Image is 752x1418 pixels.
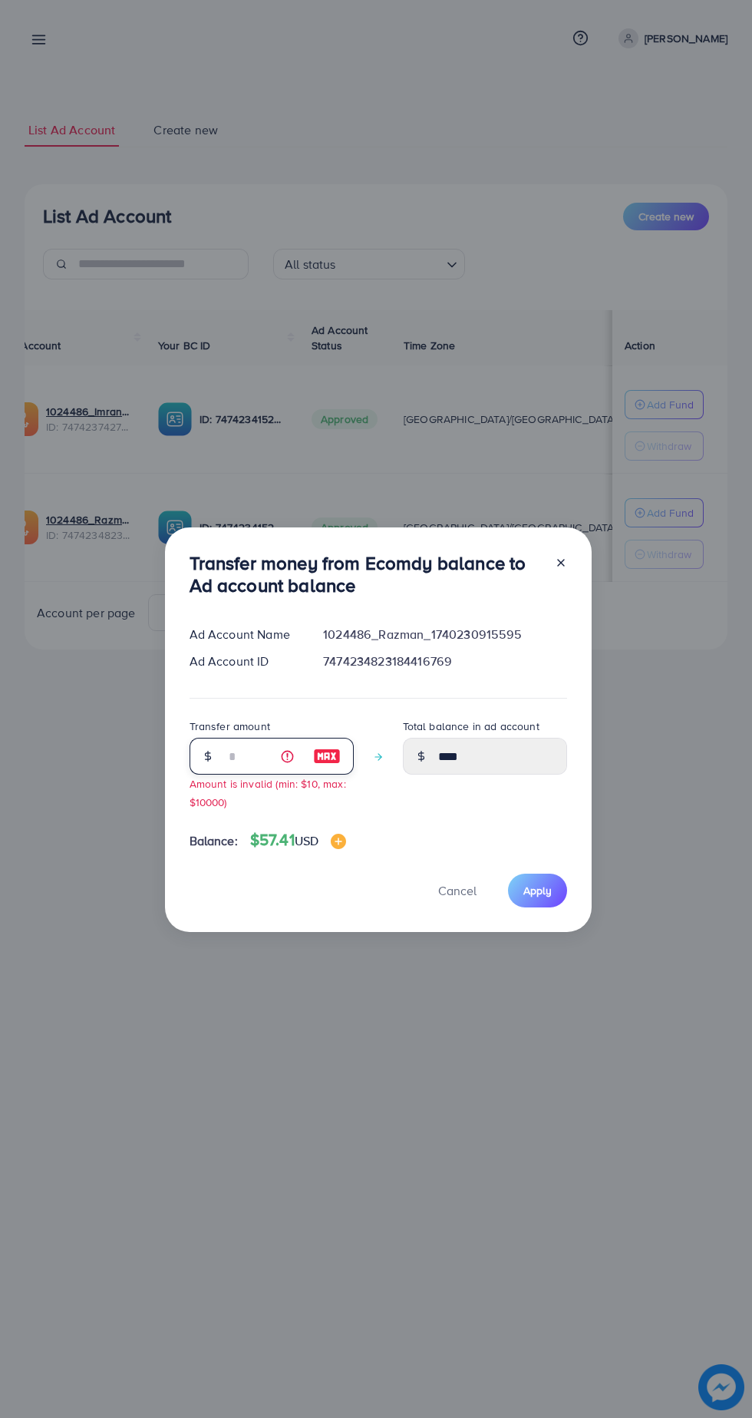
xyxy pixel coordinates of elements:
span: USD [295,832,318,849]
div: 7474234823184416769 [311,653,579,670]
span: Balance: [190,832,238,850]
span: Apply [523,883,552,898]
div: Ad Account ID [177,653,312,670]
img: image [331,834,346,849]
span: Cancel [438,882,477,899]
h4: $57.41 [250,831,346,850]
button: Apply [508,874,567,907]
div: Ad Account Name [177,626,312,643]
label: Total balance in ad account [403,719,539,734]
small: Amount is invalid (min: $10, max: $10000) [190,776,346,808]
h3: Transfer money from Ecomdy balance to Ad account balance [190,552,543,597]
button: Cancel [419,874,496,907]
div: 1024486_Razman_1740230915595 [311,626,579,643]
img: image [313,747,341,765]
label: Transfer amount [190,719,270,734]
